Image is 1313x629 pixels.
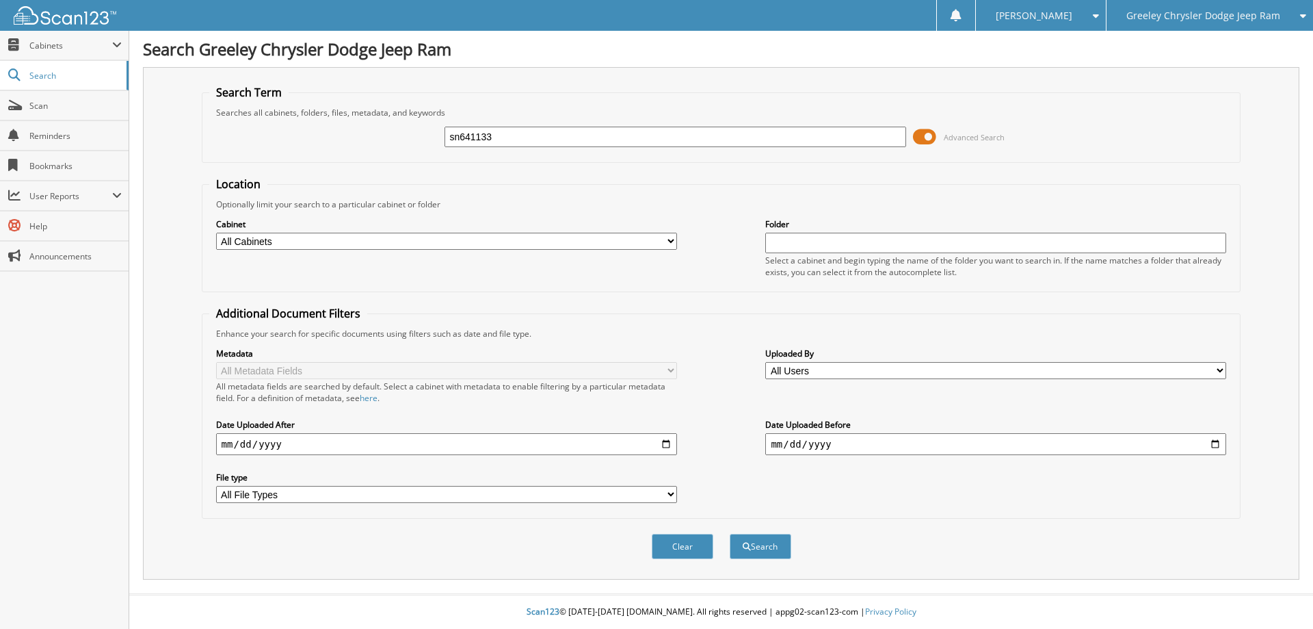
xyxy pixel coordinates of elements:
span: Scan123 [527,606,559,617]
legend: Additional Document Filters [209,306,367,321]
a: Privacy Policy [865,606,916,617]
span: [PERSON_NAME] [996,12,1072,20]
img: scan123-logo-white.svg [14,6,116,25]
button: Clear [652,534,713,559]
h1: Search Greeley Chrysler Dodge Jeep Ram [143,38,1299,60]
div: Searches all cabinets, folders, files, metadata, and keywords [209,107,1234,118]
input: start [216,433,677,455]
label: Uploaded By [765,348,1226,359]
span: Cabinets [29,40,112,51]
label: Folder [765,218,1226,230]
span: User Reports [29,190,112,202]
legend: Location [209,177,267,192]
span: Search [29,70,120,81]
div: © [DATE]-[DATE] [DOMAIN_NAME]. All rights reserved | appg02-scan123-com | [129,595,1313,629]
div: Optionally limit your search to a particular cabinet or folder [209,198,1234,210]
div: All metadata fields are searched by default. Select a cabinet with metadata to enable filtering b... [216,381,677,404]
label: Date Uploaded After [216,419,677,431]
legend: Search Term [209,85,289,100]
span: Help [29,220,122,232]
span: Advanced Search [944,132,1005,142]
label: File type [216,472,677,483]
button: Search [730,534,791,559]
a: here [360,392,377,404]
label: Cabinet [216,218,677,230]
span: Bookmarks [29,160,122,172]
span: Scan [29,100,122,112]
span: Reminders [29,130,122,142]
div: Enhance your search for specific documents using filters such as date and file type. [209,328,1234,339]
span: Greeley Chrysler Dodge Jeep Ram [1126,12,1280,20]
label: Date Uploaded Before [765,419,1226,431]
div: Select a cabinet and begin typing the name of the folder you want to search in. If the name match... [765,255,1226,278]
span: Announcements [29,251,122,262]
input: end [765,433,1226,455]
iframe: Chat Widget [1245,563,1313,629]
label: Metadata [216,348,677,359]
